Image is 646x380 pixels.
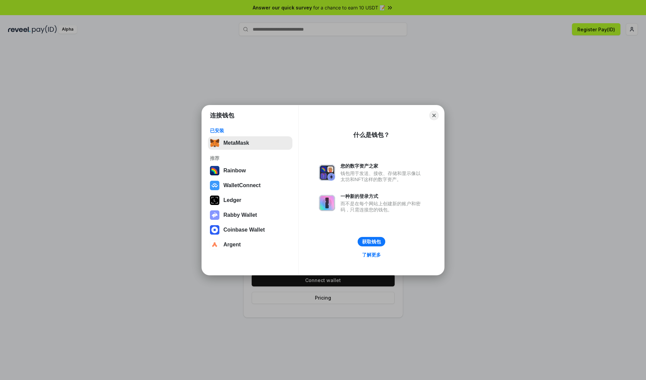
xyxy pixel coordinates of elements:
[358,250,385,259] a: 了解更多
[340,193,424,199] div: 一种新的登录方式
[208,238,292,251] button: Argent
[340,163,424,169] div: 您的数字资产之家
[223,182,261,188] div: WalletConnect
[223,168,246,174] div: Rainbow
[223,212,257,218] div: Rabby Wallet
[210,128,290,134] div: 已安装
[210,240,219,249] img: svg+xml,%3Csvg%20width%3D%2228%22%20height%3D%2228%22%20viewBox%3D%220%200%2028%2028%22%20fill%3D...
[210,166,219,175] img: svg+xml,%3Csvg%20width%3D%22120%22%20height%3D%22120%22%20viewBox%3D%220%200%20120%20120%22%20fil...
[210,155,290,161] div: 推荐
[208,194,292,207] button: Ledger
[362,252,381,258] div: 了解更多
[208,179,292,192] button: WalletConnect
[208,136,292,150] button: MetaMask
[429,111,439,120] button: Close
[223,140,249,146] div: MetaMask
[319,165,335,181] img: svg+xml,%3Csvg%20xmlns%3D%22http%3A%2F%2Fwww.w3.org%2F2000%2Fsvg%22%20fill%3D%22none%22%20viewBox...
[340,201,424,213] div: 而不是在每个网站上创建新的账户和密码，只需连接您的钱包。
[362,239,381,245] div: 获取钱包
[210,181,219,190] img: svg+xml,%3Csvg%20width%3D%2228%22%20height%3D%2228%22%20viewBox%3D%220%200%2028%2028%22%20fill%3D...
[210,138,219,148] img: svg+xml,%3Csvg%20fill%3D%22none%22%20height%3D%2233%22%20viewBox%3D%220%200%2035%2033%22%20width%...
[223,197,241,203] div: Ledger
[208,164,292,177] button: Rainbow
[223,242,241,248] div: Argent
[210,225,219,235] img: svg+xml,%3Csvg%20width%3D%2228%22%20height%3D%2228%22%20viewBox%3D%220%200%2028%2028%22%20fill%3D...
[340,170,424,182] div: 钱包用于发送、接收、存储和显示像以太坊和NFT这样的数字资产。
[210,210,219,220] img: svg+xml,%3Csvg%20xmlns%3D%22http%3A%2F%2Fwww.w3.org%2F2000%2Fsvg%22%20fill%3D%22none%22%20viewBox...
[223,227,265,233] div: Coinbase Wallet
[353,131,390,139] div: 什么是钱包？
[210,111,234,119] h1: 连接钱包
[319,195,335,211] img: svg+xml,%3Csvg%20xmlns%3D%22http%3A%2F%2Fwww.w3.org%2F2000%2Fsvg%22%20fill%3D%22none%22%20viewBox...
[208,223,292,237] button: Coinbase Wallet
[210,196,219,205] img: svg+xml,%3Csvg%20xmlns%3D%22http%3A%2F%2Fwww.w3.org%2F2000%2Fsvg%22%20width%3D%2228%22%20height%3...
[358,237,385,246] button: 获取钱包
[208,208,292,222] button: Rabby Wallet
